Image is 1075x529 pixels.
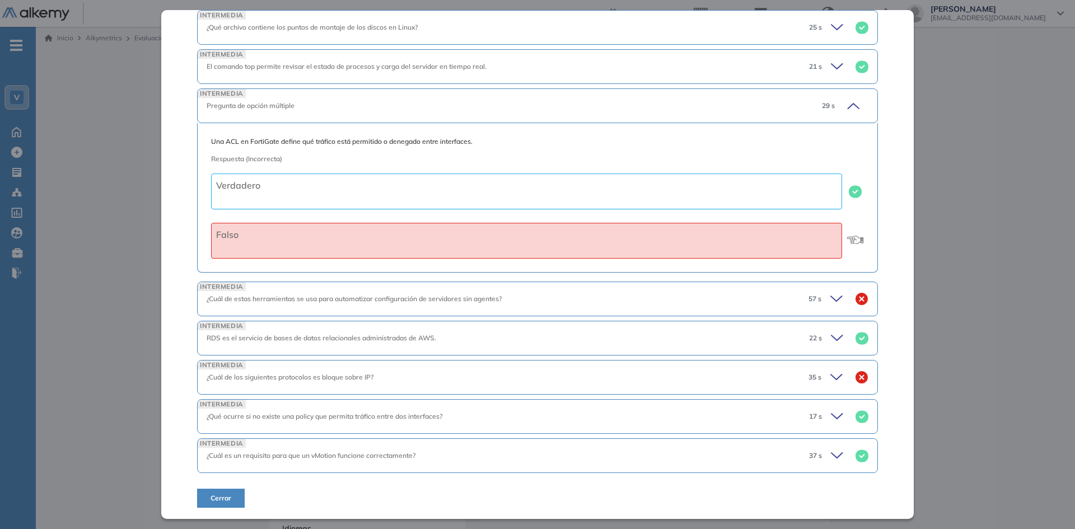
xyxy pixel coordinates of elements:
[198,439,246,447] span: INTERMEDIA
[809,62,822,72] span: 21 s
[198,282,246,291] span: INTERMEDIA
[207,373,373,381] span: ¿Cuál de los siguientes protocolos es bloque sobre IP?
[198,321,246,330] span: INTERMEDIA
[809,411,822,422] span: 17 s
[822,101,835,111] span: 29 s
[809,22,822,32] span: 25 s
[198,400,246,408] span: INTERMEDIA
[211,137,864,147] span: Una ACL en FortiGate define qué tráfico está permitido o denegado entre interfaces.
[808,294,821,304] span: 57 s
[198,50,246,58] span: INTERMEDIA
[808,372,821,382] span: 35 s
[809,333,822,343] span: 22 s
[198,89,246,97] span: INTERMEDIA
[207,101,802,111] div: Pregunta de opción múltiple
[207,334,436,342] span: RDS es el servicio de bases de datos relacionales administradas de AWS.
[216,229,239,240] span: Falso
[197,489,245,508] button: Cerrar
[207,294,502,303] span: ¿Cuál de estas herramientas se usa para automatizar configuración de servidores sin agentes?
[207,62,487,71] span: El comando top permite revisar el estado de procesos y carga del servidor en tiempo real.
[207,23,418,31] span: ¿Qué archivo contiene los puntos de montaje de los discos en Linux?
[198,361,246,369] span: INTERMEDIA
[207,412,442,420] span: ¿Qué ocurre si no existe una policy que permita tráfico entre dos interfaces?
[211,493,231,503] span: Cerrar
[211,155,282,163] span: Respuesta (Incorrecta)
[207,451,415,460] span: ¿Cuál es un requisito para que un vMotion funcione correctamente?
[809,451,822,461] span: 37 s
[216,180,260,191] span: Verdadero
